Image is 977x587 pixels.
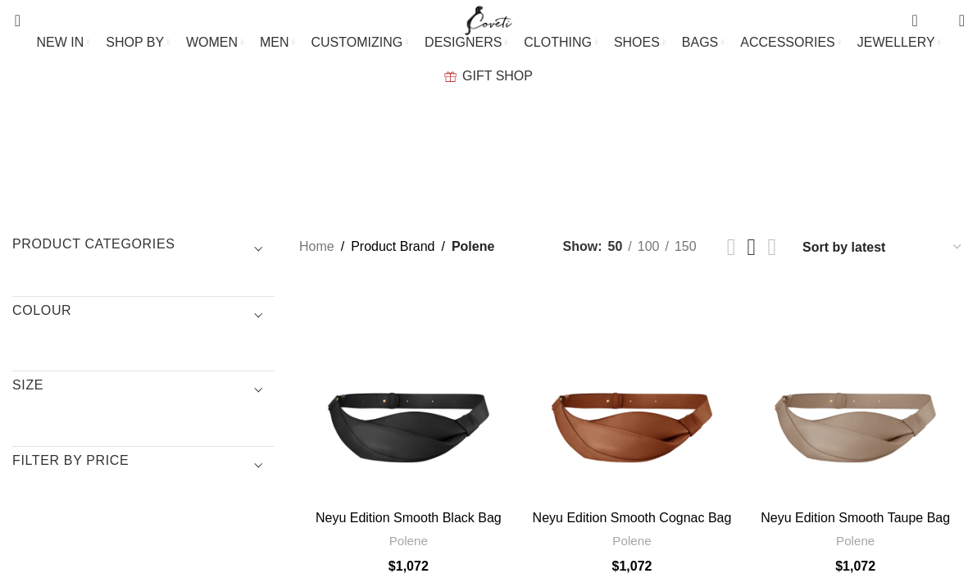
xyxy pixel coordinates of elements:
[612,559,620,573] span: $
[12,302,275,330] h3: COLOUR
[614,34,660,50] span: SHOES
[260,34,289,50] span: MEN
[106,26,170,59] a: SHOP BY
[857,34,935,50] span: JEWELLERY
[311,26,408,59] a: CUSTOMIZING
[186,34,238,50] span: WOMEN
[835,559,843,573] span: $
[614,26,666,59] a: SHOES
[761,511,950,525] a: Neyu Edition Smooth Taupe Bag
[533,511,732,525] a: Neyu Edition Smooth Cognac Bag
[299,284,518,503] a: Neyu Edition Smooth Black Bag
[746,284,965,503] a: Neyu Edition Smooth Taupe Bag
[740,26,841,59] a: ACCESSORIES
[740,34,835,50] span: ACCESSORIES
[37,26,90,59] a: NEW IN
[186,26,243,59] a: WOMEN
[903,4,925,37] a: 0
[835,559,875,573] bdi: 1,072
[523,284,742,503] a: Neyu Edition Smooth Cognac Bag
[12,452,275,480] h3: Filter by price
[389,559,396,573] span: $
[461,12,516,26] a: Site logo
[37,34,84,50] span: NEW IN
[389,532,428,549] a: Polene
[913,8,925,20] span: 0
[311,34,402,50] span: CUSTOMIZING
[444,71,457,82] img: GiftBag
[682,26,724,59] a: BAGS
[612,559,652,573] bdi: 1,072
[444,60,533,93] a: GIFT SHOP
[106,34,164,50] span: SHOP BY
[12,235,275,263] h3: Product categories
[12,376,275,404] h3: SIZE
[836,532,875,549] a: Polene
[930,4,947,37] div: My Wishlist
[4,26,973,93] div: Main navigation
[612,532,651,549] a: Polene
[316,511,502,525] a: Neyu Edition Smooth Black Bag
[4,4,20,37] a: Search
[389,559,429,573] bdi: 1,072
[857,26,941,59] a: JEWELLERY
[934,16,946,29] span: 0
[682,34,718,50] span: BAGS
[425,34,502,50] span: DESIGNERS
[260,26,294,59] a: MEN
[462,68,533,84] span: GIFT SHOP
[524,34,592,50] span: CLOTHING
[524,26,598,59] a: CLOTHING
[425,26,507,59] a: DESIGNERS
